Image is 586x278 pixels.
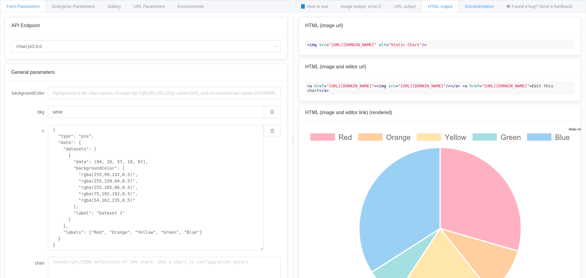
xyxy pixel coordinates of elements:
span: "[URL][DOMAIN_NAME]" [329,42,377,47]
span: href [314,84,324,88]
span: Enterprise Parameters [52,4,95,9]
span: "[URL][DOMAIN_NAME]" [326,84,374,88]
span: HTML (image and editor link) (rendered) [305,110,392,115]
span: API Endpoint [11,23,40,28]
span: img [379,84,386,88]
label: c [11,125,48,137]
span: href [470,84,479,88]
span: General parameters [11,70,55,75]
span: </ > [319,88,329,93]
input: Select [11,40,281,52]
span: < = /> [377,84,451,88]
span: a [465,84,467,88]
span: HTML (image url) [305,23,343,28]
span: URL Parameters [133,4,165,9]
span: a [324,88,326,93]
span: </ > [450,84,460,88]
code: Edit this chart [305,81,575,95]
input: Background of the chart canvas. Accepts rgb (rgb(255,255,120)), colors (red), and url-encoded hex... [48,87,281,99]
span: Environments [178,4,204,9]
label: chart [11,257,48,269]
span: Form Parameters [6,4,40,9]
span: < = > [307,84,377,88]
span: HTML output [428,4,452,9]
span: Documentation [465,4,494,9]
span: Gallery [107,4,121,9]
span: src [389,84,396,88]
span: a [309,84,312,88]
span: URL output [394,4,415,9]
span: a [455,84,458,88]
span: HTML (image and editor url) [305,64,366,69]
label: bkg [11,106,48,118]
span: "[URL][DOMAIN_NAME]" [482,84,530,88]
span: < = > [462,84,532,88]
span: img [309,42,317,47]
span: 🕷 Found a bug? Send a feedback! [506,4,573,9]
label: backgroundColor [11,87,48,99]
span: Image output [341,4,382,9]
span: - error [366,4,382,9]
span: 📘 How to use [300,4,328,9]
span: "Static Chart" [389,42,422,47]
span: "[URL][DOMAIN_NAME]" [398,84,446,88]
span: src [319,42,326,47]
span: < = = /> [307,42,427,47]
input: Background of the chart canvas. Accepts rgb (rgb(255,255,120)), colors (red), and url-encoded hex... [48,106,264,118]
span: alt [379,42,386,47]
